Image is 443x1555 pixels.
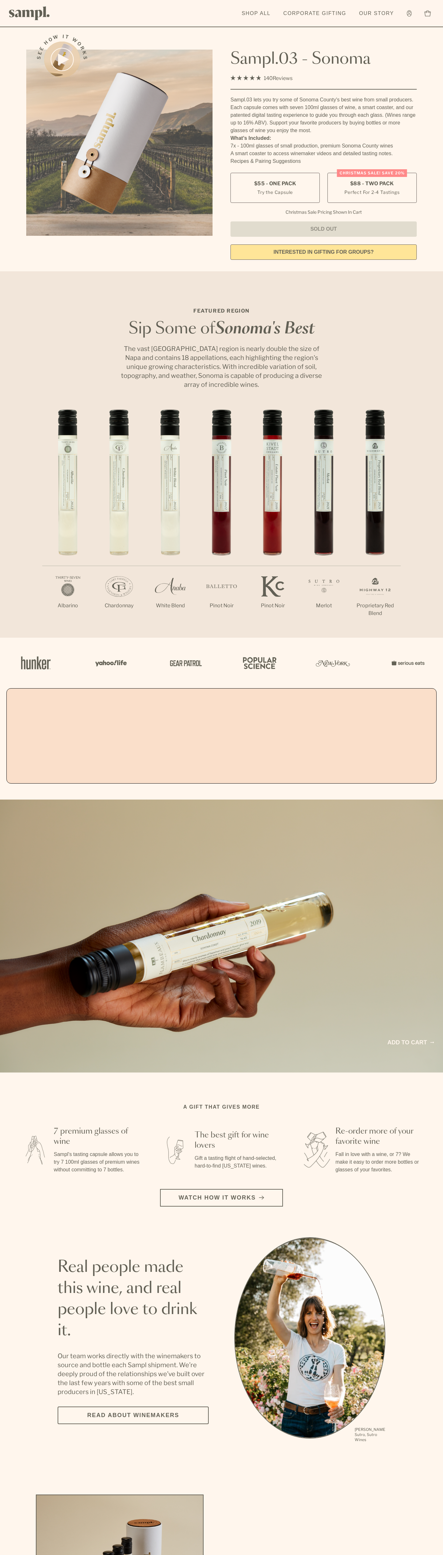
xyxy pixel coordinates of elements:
[215,321,315,337] em: Sonoma's Best
[17,649,55,677] img: Artboard_1_c8cd28af-0030-4af1-819c-248e302c7f06_x450.png
[119,307,324,315] p: Featured Region
[145,410,196,630] li: 3 / 7
[145,602,196,610] p: White Blend
[264,75,273,81] span: 140
[230,142,417,150] li: 7x - 100ml glasses of small production, premium Sonoma County wines
[230,244,417,260] a: interested in gifting for groups?
[234,1237,385,1443] ul: carousel
[314,649,352,677] img: Artboard_3_0b291449-6e8c-4d07-b2c2-3f3601a19cd1_x450.png
[387,1038,434,1047] a: Add to cart
[350,180,394,187] span: $88 - Two Pack
[58,1257,209,1341] h2: Real people made this wine, and real people love to drink it.
[298,410,350,630] li: 6 / 7
[230,74,293,83] div: 140Reviews
[160,1189,283,1207] button: Watch how it works
[26,50,213,236] img: Sampl.03 - Sonoma
[165,649,204,677] img: Artboard_5_7fdae55a-36fd-43f7-8bfd-f74a06a2878e_x450.png
[344,189,399,195] small: Perfect For 2-4 Tastings
[196,410,247,630] li: 4 / 7
[335,1126,423,1147] h3: Re-order more of your favorite wine
[388,649,426,677] img: Artboard_7_5b34974b-f019-449e-91fb-745f8d0877ee_x450.png
[230,150,417,157] li: A smart coaster to access winemaker videos and detailed tasting notes.
[119,344,324,389] p: The vast [GEOGRAPHIC_DATA] region is nearly double the size of Napa and contains 18 appellations,...
[247,410,298,630] li: 5 / 7
[196,602,247,610] p: Pinot Noir
[195,1154,282,1170] p: Gift a tasting flight of hand-selected, hard-to-find [US_STATE] wines.
[350,602,401,617] p: Proprietary Red Blend
[282,209,365,215] li: Christmas Sale Pricing Shown In Cart
[58,1407,209,1424] a: Read about Winemakers
[238,6,274,20] a: Shop All
[58,1352,209,1396] p: Our team works directly with the winemakers to source and bottle each Sampl shipment. We’re deepl...
[9,6,50,20] img: Sampl logo
[195,1130,282,1151] h3: The best gift for wine lovers
[230,221,417,237] button: Sold Out
[44,42,80,77] button: See how it works
[54,1151,141,1174] p: Sampl's tasting capsule allows you to try 7 100ml glasses of premium wines without committing to ...
[230,96,417,134] div: Sampl.03 lets you try some of Sonoma County's best wine from small producers. Each capsule comes ...
[42,602,93,610] p: Albarino
[254,180,296,187] span: $55 - One Pack
[273,75,293,81] span: Reviews
[183,1103,260,1111] h2: A gift that gives more
[234,1237,385,1443] div: slide 1
[54,1126,141,1147] h3: 7 premium glasses of wine
[350,410,401,638] li: 7 / 7
[93,602,145,610] p: Chardonnay
[355,1427,385,1442] p: [PERSON_NAME] Sutro, Sutro Wines
[335,1151,423,1174] p: Fall in love with a wine, or 7? We make it easy to order more bottles or glasses of your favorites.
[91,649,129,677] img: Artboard_6_04f9a106-072f-468a-bdd7-f11783b05722_x450.png
[257,189,293,195] small: Try the Capsule
[230,157,417,165] li: Recipes & Pairing Suggestions
[93,410,145,630] li: 2 / 7
[42,410,93,630] li: 1 / 7
[356,6,397,20] a: Our Story
[230,135,271,141] strong: What’s Included:
[337,169,407,177] div: Christmas SALE! Save 20%
[280,6,350,20] a: Corporate Gifting
[298,602,350,610] p: Merlot
[230,50,417,69] h1: Sampl.03 - Sonoma
[119,321,324,337] h2: Sip Some of
[247,602,298,610] p: Pinot Noir
[239,649,278,677] img: Artboard_4_28b4d326-c26e-48f9-9c80-911f17d6414e_x450.png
